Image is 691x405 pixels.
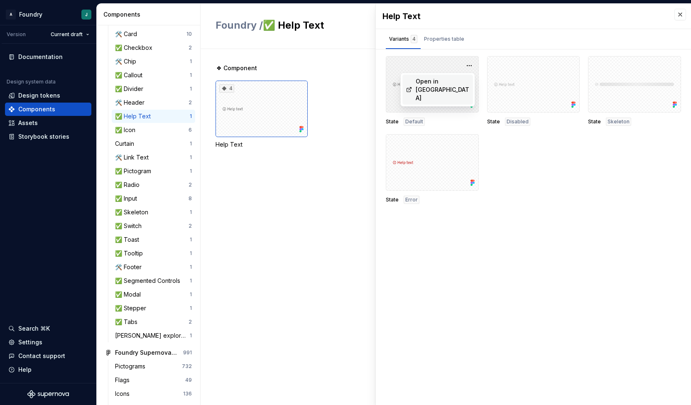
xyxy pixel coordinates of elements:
div: 🛠️ Chip [115,57,140,66]
a: ✅ Icon6 [112,123,195,137]
span: State [386,196,399,203]
div: 2 [189,99,192,106]
a: ✅ Modal1 [112,288,195,301]
div: Version [7,31,26,38]
span: Skeleton [608,118,630,125]
div: ✅ Help Text [115,112,154,120]
a: 🛠️ Link Text1 [112,151,195,164]
span: Error [405,196,418,203]
div: Icons [115,390,133,398]
div: ✅ Toast [115,236,142,244]
div: Design tokens [18,91,60,100]
a: 🛠️ Header2 [112,96,195,109]
div: ✅ Divider [115,85,147,93]
div: 1 [190,86,192,92]
div: 1 [190,154,192,161]
span: State [487,118,500,125]
div: Help Text [216,140,308,149]
a: ✅ Tabs2 [112,315,195,329]
div: 1 [190,264,192,270]
span: State [588,118,601,125]
div: Documentation [18,53,63,61]
div: Storybook stories [18,133,69,141]
div: ✅ Tooltip [115,249,146,258]
div: Assets [18,119,38,127]
a: ✅ Toast1 [112,233,195,246]
div: ✅ Radio [115,181,143,189]
div: Suggestions [401,73,475,106]
div: ✅ Switch [115,222,145,230]
div: ✅ Input [115,194,140,203]
div: 732 [182,363,192,370]
div: 1 [190,113,192,120]
a: ✅ Divider1 [112,82,195,96]
span: Default [405,118,423,125]
div: ✅ Stepper [115,304,149,312]
span: State [386,118,399,125]
a: ✅ Input8 [112,192,195,205]
a: ✅ Checkbox2 [112,41,195,54]
a: Components [5,103,91,116]
a: Settings [5,336,91,349]
div: Flags [115,376,133,384]
a: ✅ Radio2 [112,178,195,191]
button: Contact support [5,349,91,363]
div: 6 [189,127,192,133]
div: ✅ Pictogram [115,167,154,175]
button: AFoundryJ [2,5,95,23]
a: ✅ Pictogram1 [112,164,195,178]
button: Help [5,363,91,376]
div: 2 [189,223,192,229]
div: 2 [189,319,192,325]
a: ✅ Callout1 [112,69,195,82]
div: 4 [219,84,234,93]
div: Components [18,105,55,113]
button: Current draft [47,29,93,40]
div: ✅ Callout [115,71,146,79]
svg: Supernova Logo [27,390,69,398]
div: Properties table [424,35,464,43]
a: Documentation [5,50,91,64]
div: Design system data [7,79,56,85]
div: 10 [186,31,192,37]
a: ✅ Skeleton1 [112,206,195,219]
a: ✅ Tooltip1 [112,247,195,260]
div: ✅ Icon [115,126,139,134]
a: [PERSON_NAME] exploration1 [112,329,195,342]
div: 🛠️ Link Text [115,153,152,162]
div: 1 [190,305,192,312]
div: 1 [190,250,192,257]
a: 🛠️ Chip1 [112,55,195,68]
div: Help [18,366,32,374]
div: 991 [183,349,192,356]
span: Current draft [51,31,83,38]
div: 49 [185,377,192,383]
div: ✅ Checkbox [115,44,156,52]
a: ✅ Switch2 [112,219,195,233]
div: 1 [190,72,192,79]
div: ✅ Skeleton [115,208,152,216]
span: Disabled [507,118,529,125]
a: ✅ Help Text1 [112,110,195,123]
div: 1 [190,277,192,284]
h2: ✅ Help Text [216,19,558,32]
div: Curtain [115,140,137,148]
div: 8 [189,195,192,202]
div: 🛠️ Header [115,98,148,107]
a: Assets [5,116,91,130]
div: 1 [190,291,192,298]
div: Foundry Supernova Assets [115,349,177,357]
div: Settings [18,338,42,346]
div: 🛠️ Footer [115,263,145,271]
div: 136 [183,390,192,397]
div: 1 [190,209,192,216]
div: 1 [190,58,192,65]
div: Components [103,10,197,19]
div: 1 [190,140,192,147]
a: Design tokens [5,89,91,102]
div: [PERSON_NAME] exploration [115,331,190,340]
div: Search ⌘K [18,324,50,333]
div: ✅ Tabs [115,318,141,326]
div: Pictograms [115,362,149,371]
